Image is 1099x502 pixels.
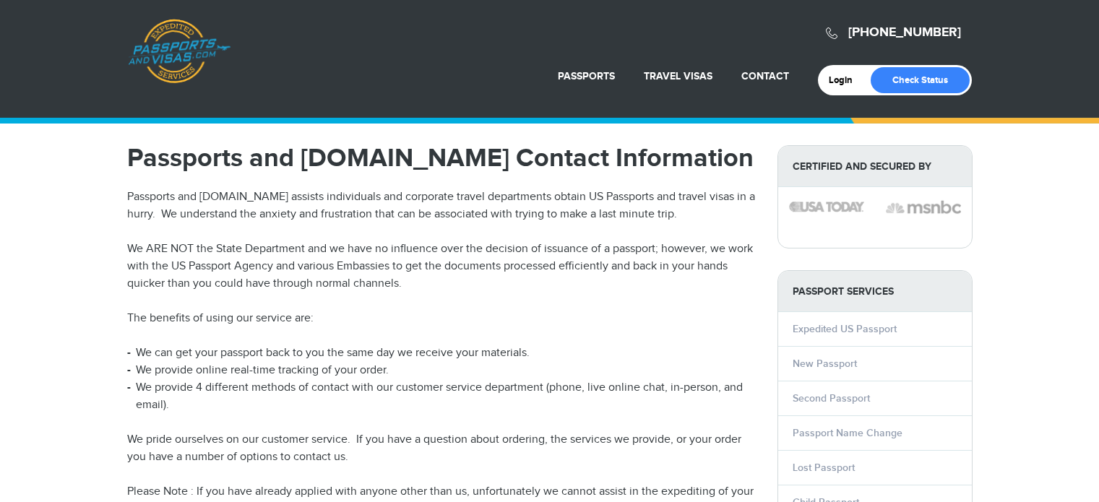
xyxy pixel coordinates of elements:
[886,199,961,216] img: image description
[127,189,756,223] p: Passports and [DOMAIN_NAME] assists individuals and corporate travel departments obtain US Passpo...
[829,74,863,86] a: Login
[128,19,230,84] a: Passports & [DOMAIN_NAME]
[741,70,789,82] a: Contact
[778,146,972,187] strong: Certified and Secured by
[127,310,756,327] p: The benefits of using our service are:
[793,323,897,335] a: Expedited US Passport
[127,362,756,379] li: We provide online real-time tracking of your order.
[793,462,855,474] a: Lost Passport
[127,379,756,414] li: We provide 4 different methods of contact with our customer service department (phone, live onlin...
[793,392,870,404] a: Second Passport
[848,25,961,40] a: [PHONE_NUMBER]
[127,431,756,466] p: We pride ourselves on our customer service. If you have a question about ordering, the services w...
[789,202,864,212] img: image description
[127,345,756,362] li: We can get your passport back to you the same day we receive your materials.
[778,271,972,312] strong: PASSPORT SERVICES
[871,67,970,93] a: Check Status
[793,427,902,439] a: Passport Name Change
[558,70,615,82] a: Passports
[793,358,857,370] a: New Passport
[644,70,712,82] a: Travel Visas
[127,241,756,293] p: We ARE NOT the State Department and we have no influence over the decision of issuance of a passp...
[127,145,756,171] h1: Passports and [DOMAIN_NAME] Contact Information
